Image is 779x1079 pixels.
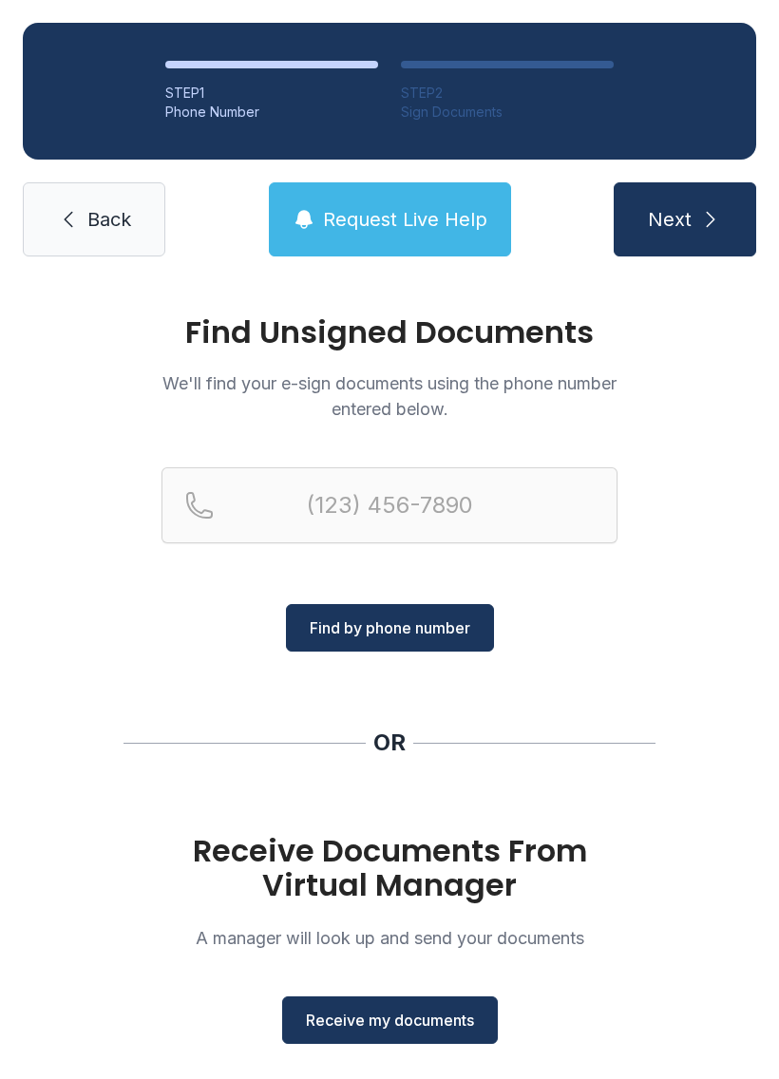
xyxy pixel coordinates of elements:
[161,834,617,902] h1: Receive Documents From Virtual Manager
[401,103,614,122] div: Sign Documents
[310,616,470,639] span: Find by phone number
[165,103,378,122] div: Phone Number
[87,206,131,233] span: Back
[165,84,378,103] div: STEP 1
[648,206,692,233] span: Next
[161,317,617,348] h1: Find Unsigned Documents
[161,925,617,951] p: A manager will look up and send your documents
[373,728,406,758] div: OR
[161,370,617,422] p: We'll find your e-sign documents using the phone number entered below.
[161,467,617,543] input: Reservation phone number
[306,1009,474,1032] span: Receive my documents
[401,84,614,103] div: STEP 2
[323,206,487,233] span: Request Live Help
